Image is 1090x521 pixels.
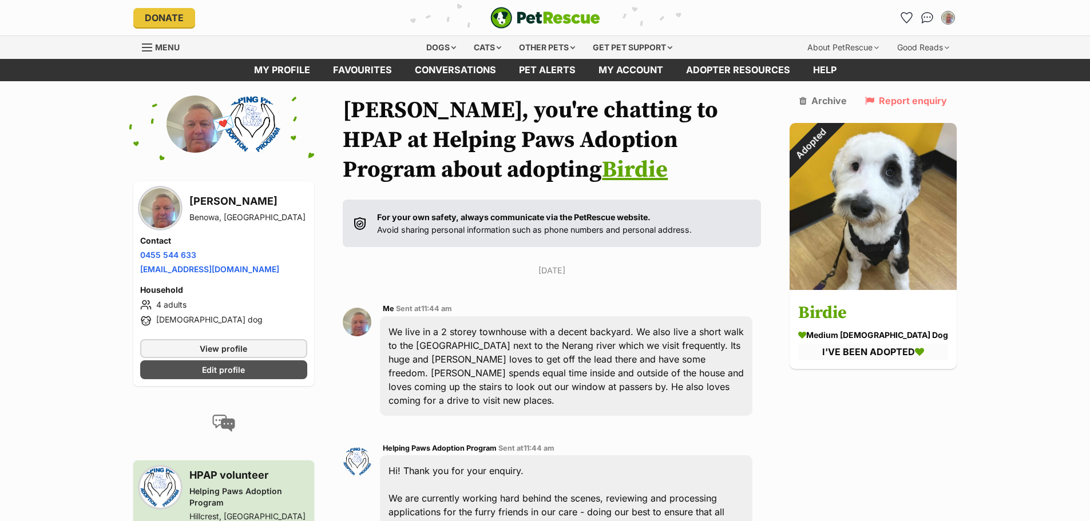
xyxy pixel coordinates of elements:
div: Benowa, [GEOGRAPHIC_DATA] [189,212,306,223]
span: Sent at [396,304,452,313]
h4: Contact [140,235,308,246]
a: Adopted [790,281,957,292]
a: My account [587,59,675,81]
span: View profile [200,343,247,355]
a: Donate [133,8,195,27]
img: Birdie [790,123,957,290]
a: My profile [243,59,322,81]
p: Avoid sharing personal information such as phone numbers and personal address. [377,211,692,236]
a: Adopter resources [675,59,802,81]
a: Archive [799,96,847,106]
h1: [PERSON_NAME], you're chatting to HPAP at Helping Paws Adoption Program about adopting [343,96,761,185]
a: Help [802,59,848,81]
span: Helping Paws Adoption Program [383,444,497,452]
div: Adopted [774,108,847,181]
div: Helping Paws Adoption Program [189,486,308,508]
a: Birdie medium [DEMOGRAPHIC_DATA] Dog I'VE BEEN ADOPTED [790,292,957,368]
img: chat-41dd97257d64d25036548639549fe6c8038ab92f7586957e7f3b1b290dea8141.svg [921,12,933,23]
a: Birdie [602,156,668,184]
img: logo-e224e6f780fb5917bec1dbf3a21bbac754714ae5b6737aabdf751b685950b380.svg [490,7,600,29]
img: Andy Mitchell profile pic [167,96,224,153]
h4: Household [140,284,308,296]
button: My account [939,9,957,27]
img: conversation-icon-4a6f8262b818ee0b60e3300018af0b2d0b884aa5de6e9bcb8d3d4eeb1a70a7c4.svg [212,415,235,432]
a: Favourites [898,9,916,27]
strong: For your own safety, always communicate via the PetRescue website. [377,212,651,222]
a: [EMAIL_ADDRESS][DOMAIN_NAME] [140,264,279,274]
a: View profile [140,339,308,358]
a: Report enquiry [865,96,947,106]
ul: Account quick links [898,9,957,27]
li: [DEMOGRAPHIC_DATA] dog [140,314,308,328]
a: Pet alerts [508,59,587,81]
img: Helping Paws Adoption Program profile pic [224,96,281,153]
div: Dogs [418,36,464,59]
div: About PetRescue [799,36,887,59]
span: 11:44 am [421,304,452,313]
a: 0455 544 633 [140,250,196,260]
a: Favourites [322,59,403,81]
img: Andy Mitchell profile pic [343,308,371,336]
img: Helping Paws Adoption Program profile pic [140,467,180,507]
div: I'VE BEEN ADOPTED [798,344,948,360]
img: Andy Mitchell profile pic [942,12,954,23]
div: We live in a 2 storey townhouse with a decent backyard. We also live a short walk to the [GEOGRAP... [380,316,752,416]
img: Helping Paws Adoption Program profile pic [343,447,371,476]
a: Conversations [918,9,937,27]
span: 💌 [211,112,237,136]
div: Get pet support [585,36,680,59]
img: Andy Mitchell profile pic [140,188,180,228]
span: Sent at [498,444,554,452]
a: conversations [403,59,508,81]
div: Cats [466,36,509,59]
span: Menu [155,42,180,52]
span: Me [383,304,394,313]
div: medium [DEMOGRAPHIC_DATA] Dog [798,329,948,341]
p: [DATE] [343,264,761,276]
a: PetRescue [490,7,600,29]
li: 4 adults [140,298,308,312]
h3: [PERSON_NAME] [189,193,306,209]
h3: Birdie [798,300,948,326]
a: Edit profile [140,360,308,379]
span: Edit profile [202,364,245,376]
div: Good Reads [889,36,957,59]
a: Menu [142,36,188,57]
div: Other pets [511,36,583,59]
span: 11:44 am [524,444,554,452]
h3: HPAP volunteer [189,467,308,483]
